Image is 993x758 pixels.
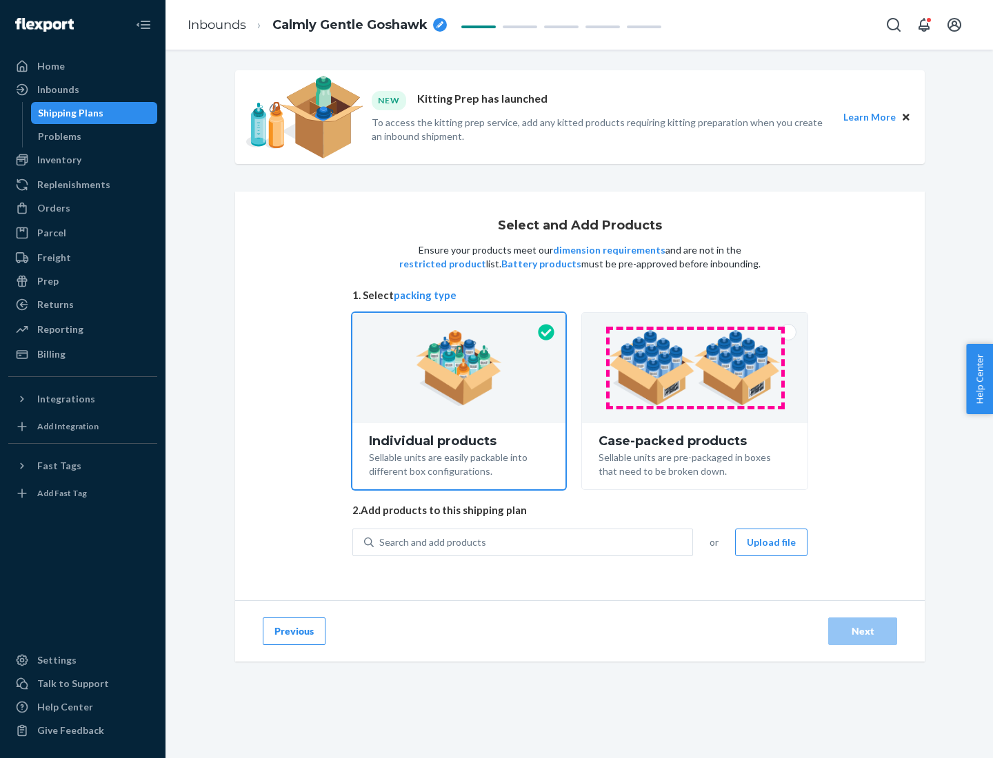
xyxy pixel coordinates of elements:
img: Flexport logo [15,18,74,32]
a: Reporting [8,318,157,340]
div: Sellable units are easily packable into different box configurations. [369,448,549,478]
div: Talk to Support [37,677,109,690]
ol: breadcrumbs [177,5,458,45]
a: Billing [8,343,157,365]
a: Shipping Plans [31,102,158,124]
h1: Select and Add Products [498,219,662,233]
div: Integrations [37,392,95,406]
button: Integrations [8,388,157,410]
a: Inbounds [8,79,157,101]
div: Case-packed products [599,434,791,448]
a: Prep [8,270,157,292]
div: Returns [37,298,74,311]
img: individual-pack.facf35554cb0f1810c75b2bd6df2d64e.png [416,330,502,406]
button: Battery products [501,257,581,271]
a: Freight [8,247,157,269]
button: Previous [263,617,325,645]
div: Inbounds [37,83,79,96]
div: Give Feedback [37,724,104,737]
span: Calmly Gentle Goshawk [272,17,428,34]
a: Inventory [8,149,157,171]
a: Orders [8,197,157,219]
a: Problems [31,125,158,147]
div: Next [840,624,885,638]
span: 1. Select [352,288,808,303]
div: Add Fast Tag [37,487,87,499]
div: Add Integration [37,420,99,432]
img: case-pack.59cecea509d18c883b923b81aeac6d0b.png [609,330,781,406]
div: Billing [37,347,66,361]
a: Home [8,55,157,77]
button: Fast Tags [8,455,157,477]
span: 2. Add products to this shipping plan [352,503,808,518]
button: dimension requirements [553,243,665,257]
a: Add Integration [8,416,157,438]
div: Freight [37,251,71,265]
p: Ensure your products meet our and are not in the list. must be pre-approved before inbounding. [398,243,762,271]
div: Fast Tags [37,459,81,473]
button: Give Feedback [8,719,157,741]
p: To access the kitting prep service, add any kitted products requiring kitting preparation when yo... [372,116,831,143]
a: Inbounds [188,17,246,32]
a: Returns [8,294,157,316]
button: Open account menu [941,11,968,39]
div: Home [37,59,65,73]
a: Help Center [8,696,157,718]
div: Individual products [369,434,549,448]
div: Problems [38,130,81,143]
a: Parcel [8,222,157,244]
button: Upload file [735,529,808,556]
button: Help Center [966,344,993,414]
p: Kitting Prep has launched [417,91,548,110]
button: restricted product [399,257,486,271]
span: or [710,535,719,549]
div: Help Center [37,700,93,714]
div: Settings [37,653,77,667]
div: Search and add products [379,535,486,549]
button: Open notifications [910,11,938,39]
a: Replenishments [8,174,157,196]
div: NEW [372,91,406,110]
button: Next [828,617,897,645]
div: Shipping Plans [38,106,103,120]
div: Parcel [37,226,66,240]
button: Learn More [843,110,896,125]
div: Sellable units are pre-packaged in boxes that need to be broken down. [599,448,791,478]
button: Close Navigation [130,11,157,39]
div: Orders [37,201,70,215]
a: Settings [8,649,157,671]
button: Open Search Box [880,11,907,39]
div: Reporting [37,322,83,336]
div: Replenishments [37,178,110,192]
div: Prep [37,274,59,288]
button: Close [899,110,914,125]
a: Add Fast Tag [8,482,157,504]
div: Inventory [37,153,81,167]
button: packing type [394,288,457,303]
a: Talk to Support [8,673,157,695]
